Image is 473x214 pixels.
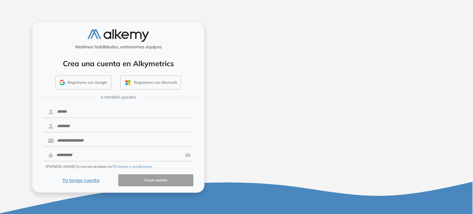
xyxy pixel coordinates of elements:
button: Ya tengo cuenta [43,174,118,186]
button: Términos y condiciones [112,164,152,169]
h4: Crea una cuenta en Alkymetrics [40,59,196,68]
img: GMAIL_ICON [59,80,65,85]
button: Crear cuenta [118,174,193,186]
h5: Medimos habilidades, entrenamos equipos [35,44,202,50]
span: o también puedes [101,94,136,100]
button: Registrarse con Google [55,75,111,90]
img: asd [185,149,191,161]
button: Registrarse con Microsoft [120,75,181,90]
img: logo-alkemy [87,29,149,42]
span: [PERSON_NAME] la cuenta aceptas los [46,164,152,169]
img: OUTLOOK_ICON [124,79,131,86]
